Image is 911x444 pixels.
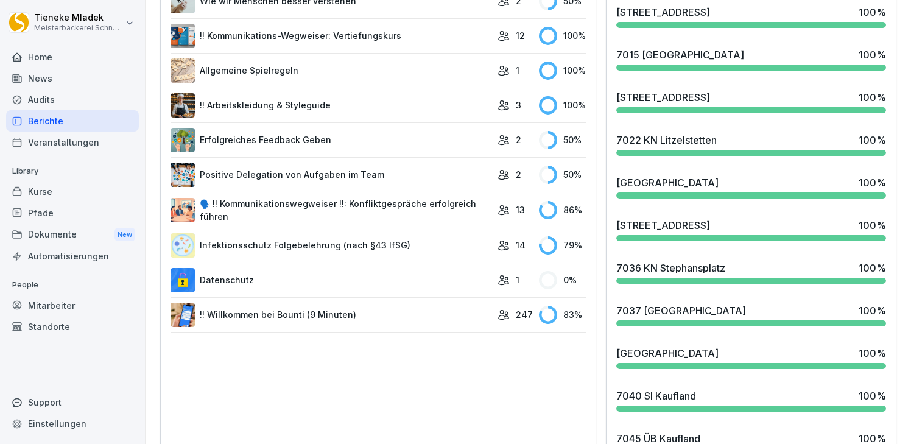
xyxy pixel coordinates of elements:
div: 86 % [539,201,586,219]
div: [GEOGRAPHIC_DATA] [616,346,719,361]
div: 100 % [859,175,886,190]
p: 1 [516,273,519,286]
div: 100 % [539,27,586,45]
p: 247 [516,308,533,321]
a: Erfolgreiches Feedback Geben [171,128,491,152]
a: Mitarbeiter [6,295,139,316]
a: DokumenteNew [6,224,139,246]
img: gp1n7epbxsf9lzaihqn479zn.png [171,268,195,292]
div: 83 % [539,306,586,324]
div: Support [6,392,139,413]
p: 12 [516,29,525,42]
img: jtrrztwhurl1lt2nit6ma5t3.png [171,233,195,258]
div: [STREET_ADDRESS] [616,5,710,19]
a: Veranstaltungen [6,132,139,153]
div: 100 % [859,303,886,318]
a: 🗣️ !! Kommunikationswegweiser !!: Konfliktgespräche erfolgreich führen [171,197,491,223]
p: 3 [516,99,521,111]
div: [STREET_ADDRESS] [616,218,710,233]
div: 50 % [539,166,586,184]
div: 7015 [GEOGRAPHIC_DATA] [616,48,744,62]
a: [STREET_ADDRESS]100% [611,213,891,246]
div: 7040 SI Kaufland [616,389,696,403]
img: s06mvwf1yzeoxs9dp55swq0f.png [171,24,195,48]
p: 13 [516,203,525,216]
div: 50 % [539,131,586,149]
div: 79 % [539,236,586,255]
img: d4hhc7dpd98b6qx811o6wmlu.png [171,163,195,187]
div: 100 % [859,133,886,147]
p: 2 [516,168,521,181]
p: Meisterbäckerei Schneckenburger [34,24,123,32]
a: 7040 SI Kaufland100% [611,384,891,417]
a: 7037 [GEOGRAPHIC_DATA]100% [611,298,891,331]
img: kqbxgg7x26j5eyntfo70oock.png [171,128,195,152]
a: Home [6,46,139,68]
div: [GEOGRAPHIC_DATA] [616,175,719,190]
a: Audits [6,89,139,110]
img: i6t0qadksb9e189o874pazh6.png [171,198,195,222]
a: Datenschutz [171,268,491,292]
a: Automatisierungen [6,245,139,267]
div: New [114,228,135,242]
a: 7022 KN Litzelstetten100% [611,128,891,161]
div: 7022 KN Litzelstetten [616,133,717,147]
div: 100 % [859,261,886,275]
p: Library [6,161,139,181]
p: Tieneke Mladek [34,13,123,23]
a: Einstellungen [6,413,139,434]
a: [STREET_ADDRESS]100% [611,85,891,118]
p: 2 [516,133,521,146]
div: 100 % [859,389,886,403]
div: 7037 [GEOGRAPHIC_DATA] [616,303,746,318]
p: People [6,275,139,295]
a: Kurse [6,181,139,202]
div: 7036 KN Stephansplatz [616,261,725,275]
a: News [6,68,139,89]
div: 100 % [859,218,886,233]
div: 100 % [859,48,886,62]
a: 7036 KN Stephansplatz100% [611,256,891,289]
p: 14 [516,239,526,252]
div: 100 % [859,346,886,361]
div: 0 % [539,271,586,289]
div: [STREET_ADDRESS] [616,90,710,105]
a: !! Kommunikations-Wegweiser: Vertiefungskurs [171,24,491,48]
img: xh3bnih80d1pxcetv9zsuevg.png [171,303,195,327]
a: Pfade [6,202,139,224]
a: [GEOGRAPHIC_DATA]100% [611,341,891,374]
a: 7015 [GEOGRAPHIC_DATA]100% [611,43,891,76]
a: Infektionsschutz Folgebelehrung (nach §43 IfSG) [171,233,491,258]
a: Positive Delegation von Aufgaben im Team [171,163,491,187]
img: px7llsxzleige67i3gf1affu.png [171,93,195,118]
a: !! Arbeitskleidung & Styleguide [171,93,491,118]
div: 100 % [539,96,586,115]
a: Standorte [6,316,139,337]
a: [GEOGRAPHIC_DATA]100% [611,171,891,203]
div: 100 % [539,62,586,80]
a: Berichte [6,110,139,132]
p: 1 [516,64,519,77]
div: 100 % [859,90,886,105]
img: ecwashxihdnhpwtga2vbr586.png [171,58,195,83]
div: Dokumente [6,224,139,246]
a: Allgemeine Spielregeln [171,58,491,83]
a: !! Willkommen bei Bounti (9 Minuten) [171,303,491,327]
div: 100 % [859,5,886,19]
